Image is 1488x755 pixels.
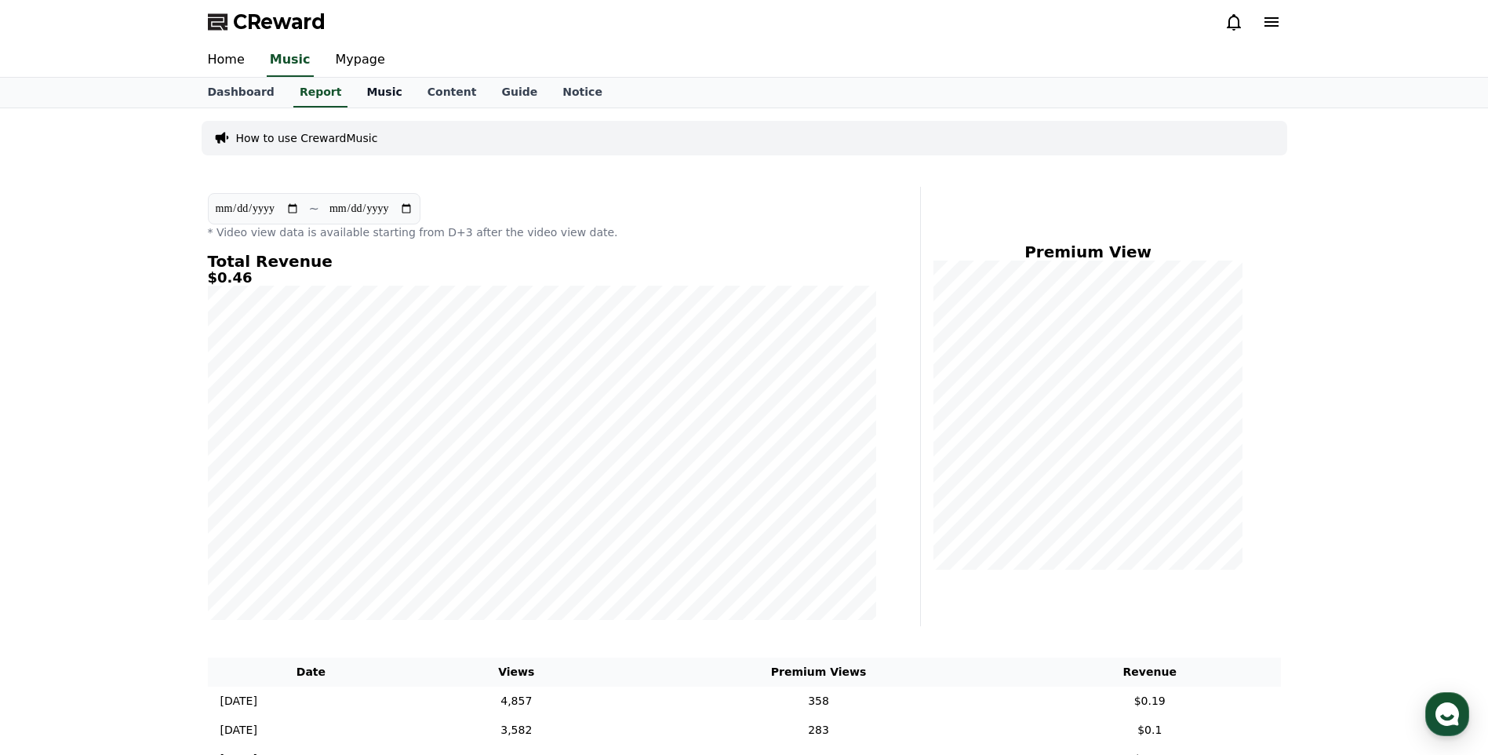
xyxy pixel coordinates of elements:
a: Settings [202,498,301,537]
th: Views [414,658,618,687]
p: [DATE] [220,722,257,739]
td: $0.1 [1019,716,1281,745]
span: Settings [232,521,271,534]
h4: Premium View [933,243,1243,261]
td: 283 [618,716,1019,745]
span: CReward [233,9,326,35]
a: Report [293,78,348,108]
td: 3,582 [414,716,618,745]
span: Messages [130,522,176,534]
a: Home [5,498,104,537]
td: $0.19 [1019,687,1281,716]
a: How to use CrewardMusic [236,130,378,146]
td: 4,857 [414,687,618,716]
td: 358 [618,687,1019,716]
a: Dashboard [195,78,287,108]
a: CReward [208,9,326,35]
a: Home [195,44,257,77]
p: [DATE] [220,693,257,709]
a: Notice [550,78,615,108]
a: Mypage [323,44,398,77]
a: Guide [489,78,550,108]
span: Home [40,521,67,534]
a: Music [354,78,414,108]
h4: Total Revenue [208,253,876,270]
h5: $0.46 [208,270,876,286]
th: Revenue [1019,658,1281,687]
a: Music [267,44,314,77]
th: Premium Views [618,658,1019,687]
a: Messages [104,498,202,537]
th: Date [208,658,415,687]
a: Content [415,78,489,108]
p: * Video view data is available starting from D+3 after the video view date. [208,224,876,240]
p: ~ [309,199,319,218]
